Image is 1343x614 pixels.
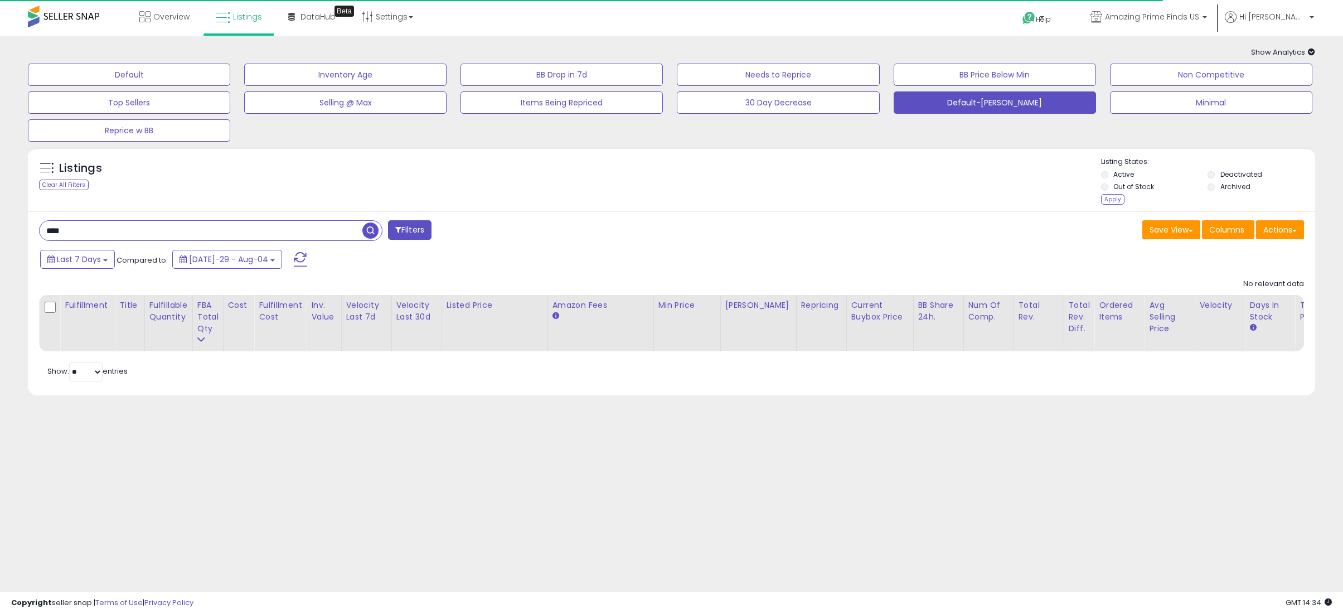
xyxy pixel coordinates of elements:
button: Minimal [1110,91,1312,114]
div: BB Share 24h. [918,299,959,323]
p: Listing States: [1101,157,1315,167]
span: Overview [153,11,190,22]
div: Cost [228,299,250,311]
button: BB Drop in 7d [460,64,663,86]
div: Repricing [801,299,842,311]
label: Active [1113,170,1134,179]
i: Get Help [1022,11,1036,25]
span: Show Analytics [1251,47,1315,57]
div: Ordered Items [1099,299,1140,323]
div: Velocity [1199,299,1240,311]
div: Velocity Last 30d [396,299,437,323]
button: Save View [1142,220,1200,239]
div: Fulfillment [65,299,110,311]
span: Listings [233,11,262,22]
a: Help [1014,3,1073,36]
h5: Listings [59,161,102,176]
button: Columns [1202,220,1254,239]
div: Tooltip anchor [334,6,354,17]
div: Num of Comp. [968,299,1009,323]
span: Show: entries [47,366,128,376]
div: Inv. value [311,299,336,323]
div: Avg Selling Price [1149,299,1190,335]
div: No relevant data [1243,279,1304,289]
div: Listed Price [447,299,543,311]
div: Total Rev. Diff. [1069,299,1090,335]
span: DataHub [300,11,336,22]
button: Actions [1256,220,1304,239]
div: FBA Total Qty [197,299,219,335]
div: Velocity Last 7d [346,299,387,323]
span: Hi [PERSON_NAME] [1239,11,1306,22]
span: Compared to: [117,255,168,265]
button: Items Being Repriced [460,91,663,114]
div: Current Buybox Price [851,299,909,323]
div: Apply [1101,194,1124,205]
button: Needs to Reprice [677,64,879,86]
small: Days In Stock. [1249,323,1256,333]
button: Reprice w BB [28,119,230,142]
button: BB Price Below Min [894,64,1096,86]
div: Fulfillable Quantity [149,299,188,323]
button: 30 Day Decrease [677,91,879,114]
span: [DATE]-29 - Aug-04 [189,254,268,265]
span: Help [1036,14,1051,24]
a: Hi [PERSON_NAME] [1225,11,1314,36]
div: Total Rev. [1019,299,1059,323]
div: Fulfillment Cost [259,299,302,323]
button: Default [28,64,230,86]
button: Non Competitive [1110,64,1312,86]
div: Days In Stock [1249,299,1290,323]
button: Inventory Age [244,64,447,86]
div: [PERSON_NAME] [725,299,792,311]
label: Archived [1220,182,1250,191]
div: Title [119,299,139,311]
div: Total Profit [1300,299,1340,323]
div: Amazon Fees [552,299,649,311]
button: Filters [388,220,431,240]
span: Columns [1209,224,1244,235]
button: [DATE]-29 - Aug-04 [172,250,282,269]
div: Clear All Filters [39,180,89,190]
button: Last 7 Days [40,250,115,269]
span: Last 7 Days [57,254,101,265]
label: Out of Stock [1113,182,1154,191]
small: Amazon Fees. [552,311,559,321]
button: Default-[PERSON_NAME] [894,91,1096,114]
label: Deactivated [1220,170,1262,179]
div: Min Price [658,299,716,311]
button: Selling @ Max [244,91,447,114]
span: Amazing Prime Finds US [1105,11,1199,22]
button: Top Sellers [28,91,230,114]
